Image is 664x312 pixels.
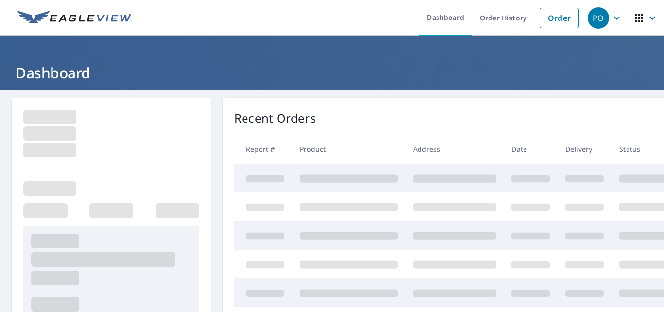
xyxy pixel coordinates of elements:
p: Recent Orders [234,110,316,127]
th: Address [405,135,504,164]
img: EV Logo [17,11,132,25]
th: Report # [234,135,292,164]
th: Date [504,135,558,164]
div: PO [588,7,609,29]
th: Delivery [558,135,612,164]
a: Order [540,8,579,28]
th: Product [292,135,405,164]
h1: Dashboard [12,63,652,83]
